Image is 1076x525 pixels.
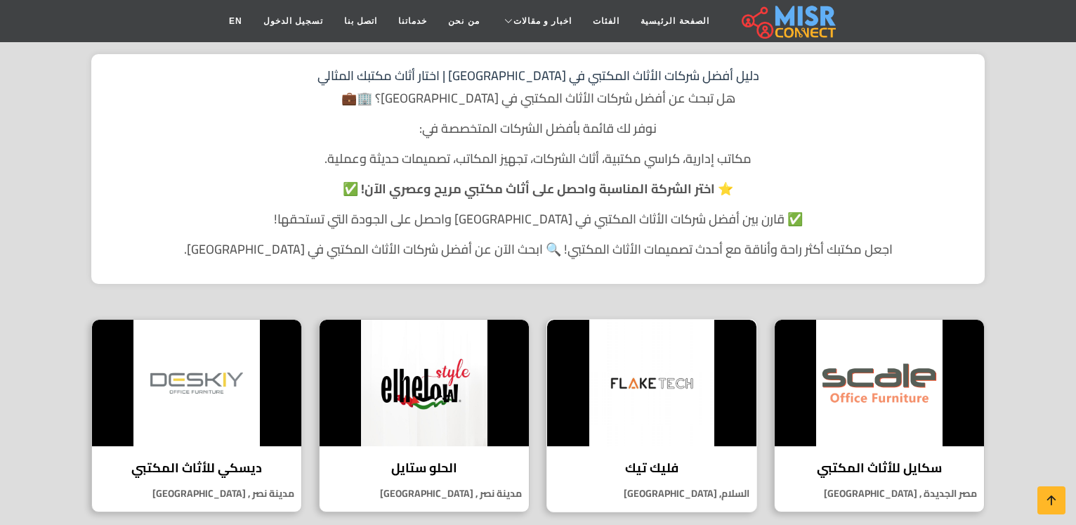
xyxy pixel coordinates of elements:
p: مدينة نصر , [GEOGRAPHIC_DATA] [320,486,529,501]
img: ديسكي للأثاث المكتبي [92,320,301,446]
a: اتصل بنا [334,8,388,34]
a: ديسكي للأثاث المكتبي ديسكي للأثاث المكتبي مدينة نصر , [GEOGRAPHIC_DATA] [83,319,310,512]
p: نوفر لك قائمة بأفضل الشركات المتخصصة في: [105,119,971,138]
img: فليك تيك [547,320,756,446]
a: سكايل للأثاث المكتبي سكايل للأثاث المكتبي مصر الجديدة , [GEOGRAPHIC_DATA] [766,319,993,512]
a: اخبار و مقالات [490,8,583,34]
p: هل تبحث عن أفضل شركات الأثاث المكتبي في [GEOGRAPHIC_DATA]؟ 🏢💼 [105,89,971,108]
img: الحلو ستايل [320,320,529,446]
p: السلام, [GEOGRAPHIC_DATA] [547,486,756,501]
h4: فليك تيك [558,460,746,476]
a: EN [218,8,253,34]
h4: سكايل للأثاث المكتبي [785,460,973,476]
h1: دليل أفضل شركات الأثاث المكتبي في [GEOGRAPHIC_DATA] | اختار أثاث مكتبك المثالي [105,68,971,84]
p: مكاتب إدارية، كراسي مكتبية، أثاث الشركات، تجهيز المكاتب، تصميمات حديثة وعملية. [105,149,971,168]
span: اخبار و مقالات [513,15,572,27]
h4: الحلو ستايل [330,460,518,476]
a: الصفحة الرئيسية [630,8,719,34]
p: ⭐ اختر الشركة المناسبة واحصل على أثاث مكتبي مريح وعصري الآن! ✅ [105,179,971,198]
p: اجعل مكتبك أكثر راحة وأناقة مع أحدث تصميمات الأثاث المكتبي! 🔍 ابحث الآن عن أفضل شركات الأثاث المك... [105,240,971,259]
a: خدماتنا [388,8,438,34]
a: فليك تيك فليك تيك السلام, [GEOGRAPHIC_DATA] [538,319,766,512]
h4: ديسكي للأثاث المكتبي [103,460,291,476]
a: الحلو ستايل الحلو ستايل مدينة نصر , [GEOGRAPHIC_DATA] [310,319,538,512]
img: سكايل للأثاث المكتبي [775,320,984,446]
p: ✅ قارن بين أفضل شركات الأثاث المكتبي في [GEOGRAPHIC_DATA] واحصل على الجودة التي تستحقها! [105,209,971,228]
img: main.misr_connect [742,4,836,39]
p: مصر الجديدة , [GEOGRAPHIC_DATA] [775,486,984,501]
p: مدينة نصر , [GEOGRAPHIC_DATA] [92,486,301,501]
a: من نحن [438,8,490,34]
a: تسجيل الدخول [253,8,334,34]
a: الفئات [582,8,630,34]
